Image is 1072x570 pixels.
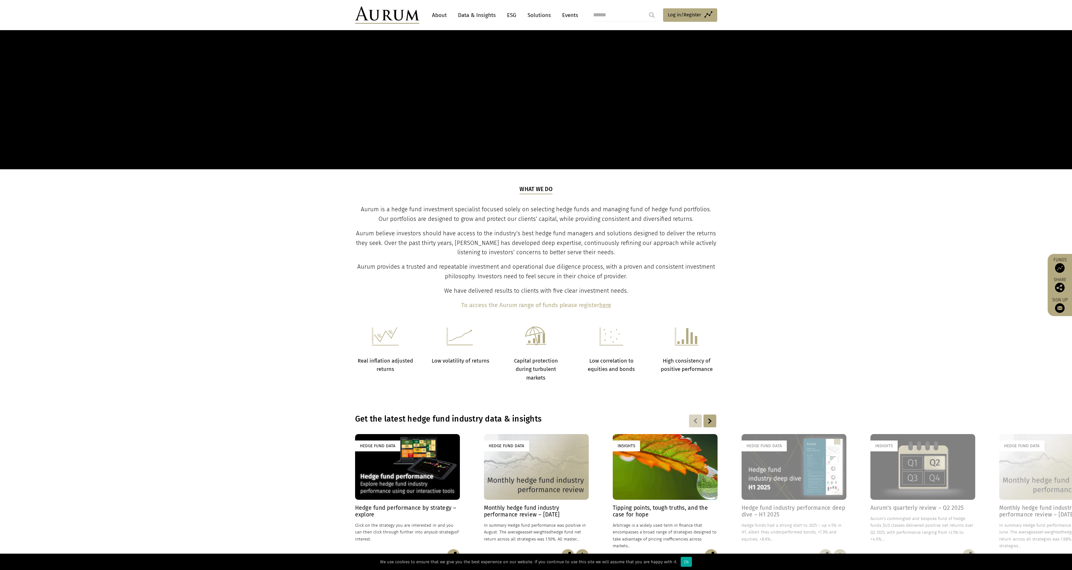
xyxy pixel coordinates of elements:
span: We have delivered results to clients with five clear investment needs. [444,287,628,294]
div: Ok [681,557,692,567]
div: Read in 1 minute [999,552,1033,559]
img: Access Funds [1055,263,1065,273]
h4: Hedge fund performance by strategy – explore [355,505,460,518]
span: Aurum is a hedge fund investment specialist focused solely on selecting hedge funds and managing ... [361,206,711,222]
span: Aurum provides a trusted and repeatable investment and operational due diligence process, with a ... [357,263,715,280]
div: Read in 4 minutes [742,552,778,559]
a: ESG [504,9,519,21]
b: To access the Aurum range of funds please register [461,302,599,309]
strong: Capital protection during turbulent markets [514,358,558,381]
strong: Low correlation to equities and bonds [588,358,635,372]
div: Hedge Fund Data [999,440,1044,451]
img: Share this post [447,549,460,562]
a: Data & Insights [455,9,499,21]
div: Share [1051,278,1069,292]
a: Events [559,9,578,21]
h4: Aurum’s quarterly review – Q2 2025 [870,505,975,511]
div: Insights [870,440,898,451]
a: Hedge Fund Data Hedge fund performance by strategy – explore Click on the strategy you are intere... [355,434,460,549]
div: Read in 3 minutes [870,552,907,559]
h4: Tipping points, tough truths, and the case for hope [613,505,718,518]
strong: High consistency of positive performance [661,358,713,372]
p: Click on the strategy you are interested in and you can then click through further into any of in... [355,522,460,542]
span: asset-weighted [522,530,551,534]
span: Aurum believe investors should have access to the industry’s best hedge fund managers and solutio... [356,230,716,256]
div: Read in 1 minute [484,552,518,559]
strong: Low volatility of returns [432,358,489,364]
div: Hedge Fund Data [742,440,787,451]
img: Aurum [355,6,419,24]
strong: Real inflation adjusted returns [358,358,413,372]
img: Sign up to our newsletter [1055,303,1065,313]
a: Solutions [524,9,554,21]
a: Sign up [1051,297,1069,313]
img: Share this post [962,549,975,562]
span: asset-weighted [1033,530,1062,534]
a: here [599,302,611,309]
p: Hedge funds had a strong start to 2025 – up 4.5% in H1, albeit they underperformed bonds, +7.3% a... [742,522,846,542]
p: Aurum’s commingled and bespoke fund of hedge funds $US classes delivered positive net returns ove... [870,515,975,542]
h5: What we do [519,185,553,194]
img: Download Article [576,549,589,562]
span: sub-strategy [431,530,455,534]
img: Share this post [561,549,574,562]
a: Insights Tipping points, tough truths, and the case for hope Arbitrage is a widely used term in f... [613,434,718,549]
div: Hedge Fund Data [484,440,529,451]
p: Arbitrage is a widely used term in finance that encompasses a broad range of strategies designed ... [613,522,718,549]
div: Insights [613,440,640,451]
div: Read in 3 minutes [613,552,649,559]
img: Share this post [819,549,832,562]
img: Download Article [834,549,846,562]
a: Hedge Fund Data Monthly hedge fund industry performance review – [DATE] In summary Hedge fund per... [484,434,589,549]
span: Log in/Register [668,11,701,19]
img: Share this post [705,549,718,562]
a: About [429,9,450,21]
div: Read in 1 minute [355,552,389,559]
div: Hedge Fund Data [355,440,400,451]
h4: Hedge fund industry performance deep dive – H1 2025 [742,505,846,518]
h3: Get the latest hedge fund industry data & insights [355,414,635,424]
img: Share this post [1055,283,1065,292]
h4: Monthly hedge fund industry performance review – [DATE] [484,505,589,518]
a: Log in/Register [663,8,717,22]
a: Funds [1051,257,1069,273]
input: Submit [645,9,658,21]
p: In summary Hedge fund performance was positive in August. The average hedge fund net return acros... [484,522,589,542]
